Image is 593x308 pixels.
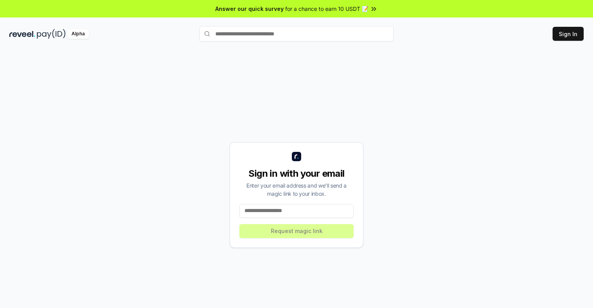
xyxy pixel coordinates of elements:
[292,152,301,161] img: logo_small
[37,29,66,39] img: pay_id
[553,27,584,41] button: Sign In
[239,167,354,180] div: Sign in with your email
[239,181,354,198] div: Enter your email address and we’ll send a magic link to your inbox.
[67,29,89,39] div: Alpha
[9,29,35,39] img: reveel_dark
[285,5,368,13] span: for a chance to earn 10 USDT 📝
[215,5,284,13] span: Answer our quick survey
